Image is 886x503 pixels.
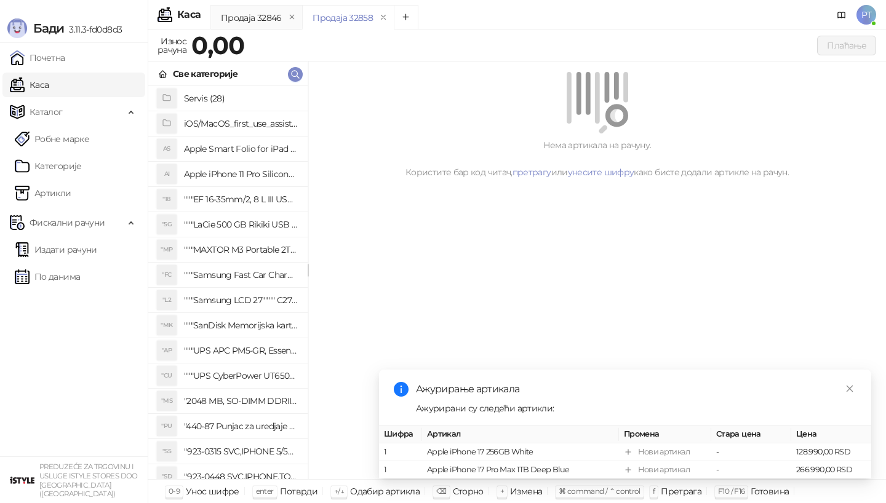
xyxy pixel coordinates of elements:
[510,483,542,499] div: Измена
[157,416,177,436] div: "PU
[157,189,177,209] div: "18
[157,290,177,310] div: "L2
[350,483,420,499] div: Одабир артикла
[436,486,446,496] span: ⌫
[394,382,409,397] span: info-circle
[184,341,298,360] h4: """UPS APC PM5-GR, Essential Surge Arrest,5 utic_nica"""
[10,46,65,70] a: Почетна
[15,237,97,262] a: Издати рачуни
[155,33,189,58] div: Износ рачуна
[791,426,871,443] th: Цена
[718,486,744,496] span: F10 / F16
[173,67,237,81] div: Све категорије
[559,486,641,496] span: ⌘ command / ⌃ control
[334,486,344,496] span: ↑/↓
[856,5,876,25] span: PT
[323,138,871,179] div: Нема артикала на рачуну. Користите бар код читач, или како бисте додали артикле на рачун.
[184,265,298,285] h4: """Samsung Fast Car Charge Adapter, brzi auto punja_, boja crna"""
[416,382,856,397] div: Ажурирање артикала
[157,391,177,411] div: "MS
[379,461,422,479] td: 1
[15,264,80,289] a: По данима
[15,154,82,178] a: Категорије
[39,462,138,498] small: PREDUZEĆE ZA TRGOVINU I USLUGE ISTYLE STORES DOO [GEOGRAPHIC_DATA] ([GEOGRAPHIC_DATA])
[184,139,298,159] h4: Apple Smart Folio for iPad mini (A17 Pro) - Sage
[284,12,300,23] button: remove
[184,189,298,209] h4: """EF 16-35mm/2, 8 L III USM"""
[184,391,298,411] h4: "2048 MB, SO-DIMM DDRII, 667 MHz, Napajanje 1,8 0,1 V, Latencija CL5"
[375,12,391,23] button: remove
[30,100,63,124] span: Каталог
[711,426,791,443] th: Стара цена
[832,5,852,25] a: Документација
[184,215,298,234] h4: """LaCie 500 GB Rikiki USB 3.0 / Ultra Compact & Resistant aluminum / USB 3.0 / 2.5"""""""
[10,73,49,97] a: Каса
[10,468,34,493] img: 64x64-companyLogo-77b92cf4-9946-4f36-9751-bf7bb5fd2c7d.png
[184,89,298,108] h4: Servis (28)
[184,442,298,461] h4: "923-0315 SVC,IPHONE 5/5S BATTERY REMOVAL TRAY Držač za iPhone sa kojim se otvara display
[843,382,856,395] a: Close
[157,215,177,234] div: "5G
[500,486,504,496] span: +
[653,486,655,496] span: f
[191,30,244,60] strong: 0,00
[422,461,619,479] td: Apple iPhone 17 Pro Max 1TB Deep Blue
[157,139,177,159] div: AS
[184,240,298,259] h4: """MAXTOR M3 Portable 2TB 2.5"""" crni eksterni hard disk HX-M201TCB/GM"""
[157,240,177,259] div: "MP
[379,426,422,443] th: Шифра
[394,5,418,30] button: Add tab
[157,265,177,285] div: "FC
[184,467,298,486] h4: "923-0448 SVC,IPHONE,TOURQUE DRIVER KIT .65KGF- CM Šrafciger "
[15,127,89,151] a: Робне марке
[513,167,551,178] a: претрагу
[157,315,177,335] div: "MK
[791,461,871,479] td: 266.990,00 RSD
[186,483,239,499] div: Унос шифре
[711,443,791,461] td: -
[157,164,177,184] div: AI
[184,315,298,335] h4: """SanDisk Memorijska kartica 256GB microSDXC sa SD adapterom SDSQXA1-256G-GN6MA - Extreme PLUS, ...
[157,341,177,360] div: "AP
[619,426,711,443] th: Промена
[416,402,856,415] div: Ажурирани су следећи артикли:
[379,443,422,461] td: 1
[177,10,201,20] div: Каса
[30,210,105,235] span: Фискални рачуни
[638,464,690,476] div: Нови артикал
[184,366,298,386] h4: """UPS CyberPower UT650EG, 650VA/360W , line-int., s_uko, desktop"""
[184,114,298,133] h4: iOS/MacOS_first_use_assistance (4)
[157,467,177,486] div: "SD
[791,443,871,461] td: 128.990,00 RSD
[280,483,318,499] div: Потврди
[33,21,64,36] span: Бади
[711,461,791,479] td: -
[184,164,298,184] h4: Apple iPhone 11 Pro Silicone Case - Black
[184,290,298,310] h4: """Samsung LCD 27"""" C27F390FHUXEN"""
[256,486,274,496] span: enter
[148,86,308,479] div: grid
[638,446,690,458] div: Нови артикал
[817,36,876,55] button: Плаћање
[169,486,180,496] span: 0-9
[64,24,122,35] span: 3.11.3-fd0d8d3
[751,483,789,499] div: Готовина
[661,483,701,499] div: Претрага
[221,11,282,25] div: Продаја 32846
[453,483,484,499] div: Сторно
[845,384,854,393] span: close
[157,366,177,386] div: "CU
[184,416,298,436] h4: "440-87 Punjac za uredjaje sa micro USB portom 4/1, Stand."
[568,167,634,178] a: унесите шифру
[157,442,177,461] div: "S5
[15,181,71,205] a: ArtikliАртикли
[313,11,373,25] div: Продаја 32858
[422,426,619,443] th: Артикал
[7,18,27,38] img: Logo
[422,443,619,461] td: Apple iPhone 17 256GB White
